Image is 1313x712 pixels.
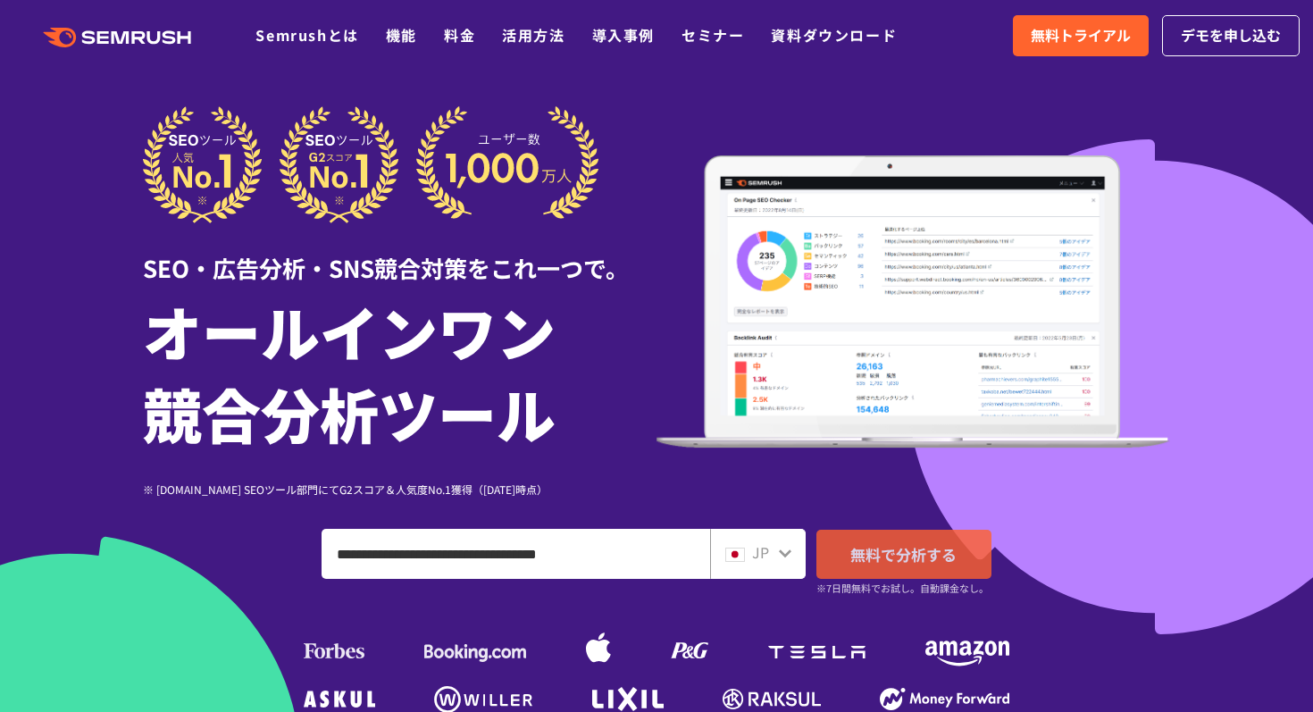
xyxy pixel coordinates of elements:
[816,580,989,597] small: ※7日間無料でお試し。自動課金なし。
[444,24,475,46] a: 料金
[502,24,565,46] a: 活用方法
[143,289,656,454] h1: オールインワン 競合分析ツール
[752,541,769,563] span: JP
[1181,24,1281,47] span: デモを申し込む
[1013,15,1149,56] a: 無料トライアル
[816,530,991,579] a: 無料で分析する
[143,223,656,285] div: SEO・広告分析・SNS競合対策をこれ一つで。
[682,24,744,46] a: セミナー
[1162,15,1300,56] a: デモを申し込む
[771,24,897,46] a: 資料ダウンロード
[592,24,655,46] a: 導入事例
[322,530,709,578] input: ドメイン、キーワードまたはURLを入力してください
[386,24,417,46] a: 機能
[143,481,656,498] div: ※ [DOMAIN_NAME] SEOツール部門にてG2スコア＆人気度No.1獲得（[DATE]時点）
[255,24,358,46] a: Semrushとは
[850,543,957,565] span: 無料で分析する
[1031,24,1131,47] span: 無料トライアル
